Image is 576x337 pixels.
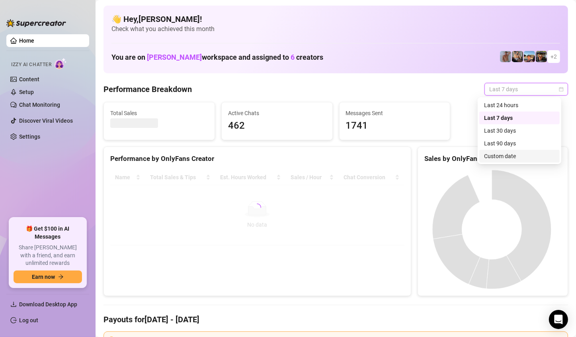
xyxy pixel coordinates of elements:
a: Setup [19,89,34,95]
h1: You are on workspace and assigned to creators [111,53,323,62]
div: Sales by OnlyFans Creator [424,153,561,164]
span: [PERSON_NAME] [147,53,202,61]
h4: 👋 Hey, [PERSON_NAME] ! [111,14,560,25]
span: arrow-right [58,274,64,280]
div: Last 7 days [479,112,560,124]
span: Earn now [32,274,55,280]
span: 🎁 Get $100 in AI Messages [14,225,82,241]
div: Last 90 days [479,137,560,150]
div: Last 7 days [484,114,555,122]
span: 6 [291,53,295,61]
div: Last 24 hours [484,101,555,110]
span: Total Sales [110,109,208,118]
button: Earn nowarrow-right [14,270,82,283]
span: Active Chats [228,109,326,118]
div: Custom date [484,152,555,161]
div: Custom date [479,150,560,163]
a: Home [19,37,34,44]
span: calendar [559,87,564,92]
a: Chat Monitoring [19,102,60,108]
span: Messages Sent [346,109,444,118]
img: Joey [500,51,511,62]
div: Performance by OnlyFans Creator [110,153,404,164]
span: Share [PERSON_NAME] with a friend, and earn unlimited rewards [14,244,82,267]
div: Last 30 days [479,124,560,137]
span: 462 [228,118,326,133]
span: Last 7 days [489,83,563,95]
span: 1741 [346,118,444,133]
img: logo-BBDzfeDw.svg [6,19,66,27]
span: Download Desktop App [19,301,77,308]
span: + 2 [551,52,557,61]
a: Content [19,76,39,82]
img: Zach [524,51,535,62]
span: Izzy AI Chatter [11,61,51,69]
a: Log out [19,317,38,323]
a: Discover Viral Videos [19,118,73,124]
img: Nathan [536,51,547,62]
h4: Performance Breakdown [103,84,192,95]
div: Open Intercom Messenger [549,310,568,329]
a: Settings [19,133,40,140]
div: Last 30 days [484,126,555,135]
img: George [512,51,523,62]
img: AI Chatter [55,58,67,69]
div: Last 24 hours [479,99,560,112]
span: download [10,301,17,308]
span: Check what you achieved this month [111,25,560,33]
h4: Payouts for [DATE] - [DATE] [103,314,568,325]
span: loading [253,203,262,212]
div: Last 90 days [484,139,555,148]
